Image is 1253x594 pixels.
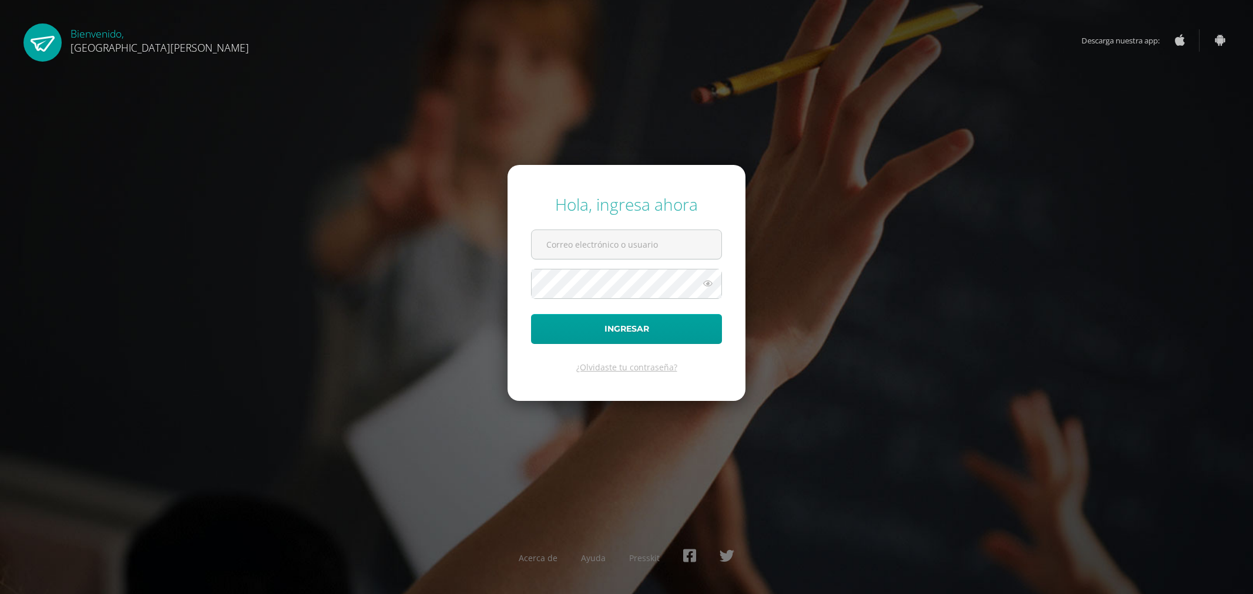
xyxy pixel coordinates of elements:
[531,314,722,344] button: Ingresar
[576,362,677,373] a: ¿Olvidaste tu contraseña?
[581,552,606,563] a: Ayuda
[70,23,249,55] div: Bienvenido,
[70,41,249,55] span: [GEOGRAPHIC_DATA][PERSON_NAME]
[531,193,722,215] div: Hola, ingresa ahora
[629,552,660,563] a: Presskit
[1081,29,1171,52] span: Descarga nuestra app:
[519,552,557,563] a: Acerca de
[532,230,721,259] input: Correo electrónico o usuario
